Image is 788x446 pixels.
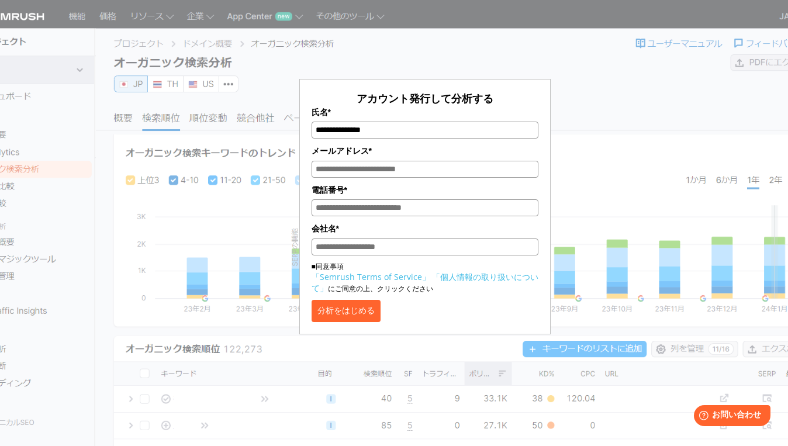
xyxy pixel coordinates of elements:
[312,271,430,282] a: 「Semrush Terms of Service」
[312,271,538,293] a: 「個人情報の取り扱いについて」
[312,300,381,322] button: 分析をはじめる
[312,144,538,157] label: メールアドレス*
[357,91,493,105] span: アカウント発行して分析する
[312,184,538,196] label: 電話番号*
[312,261,538,294] p: ■同意事項 にご同意の上、クリックください
[684,400,775,433] iframe: Help widget launcher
